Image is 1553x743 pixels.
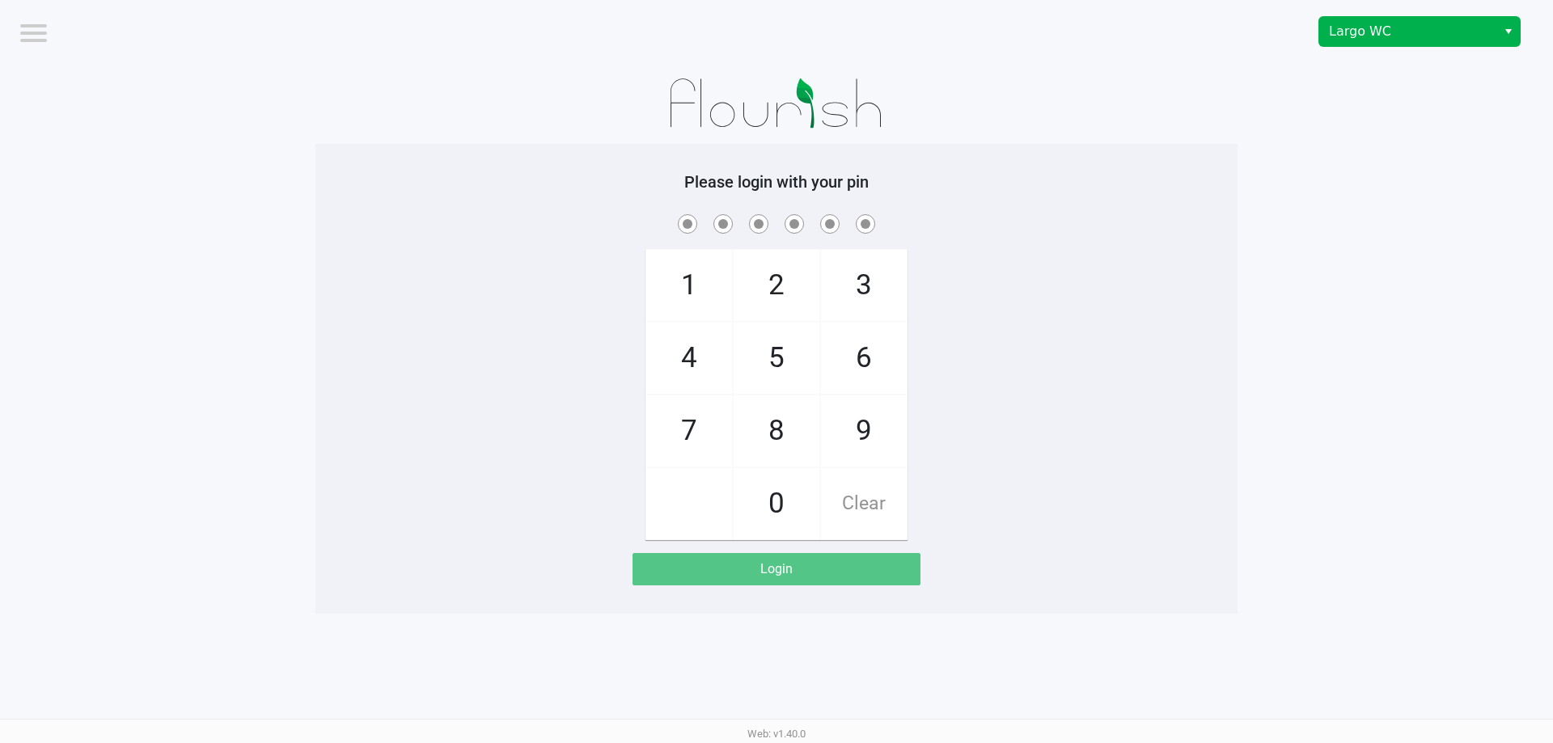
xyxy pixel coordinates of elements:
[646,395,732,466] span: 7
[1329,22,1487,41] span: Largo WC
[734,323,819,394] span: 5
[821,323,907,394] span: 6
[734,250,819,321] span: 2
[734,468,819,539] span: 0
[1496,17,1520,46] button: Select
[821,468,907,539] span: Clear
[821,395,907,466] span: 9
[646,250,732,321] span: 1
[821,250,907,321] span: 3
[747,728,806,740] span: Web: v1.40.0
[646,323,732,394] span: 4
[328,172,1225,192] h5: Please login with your pin
[734,395,819,466] span: 8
